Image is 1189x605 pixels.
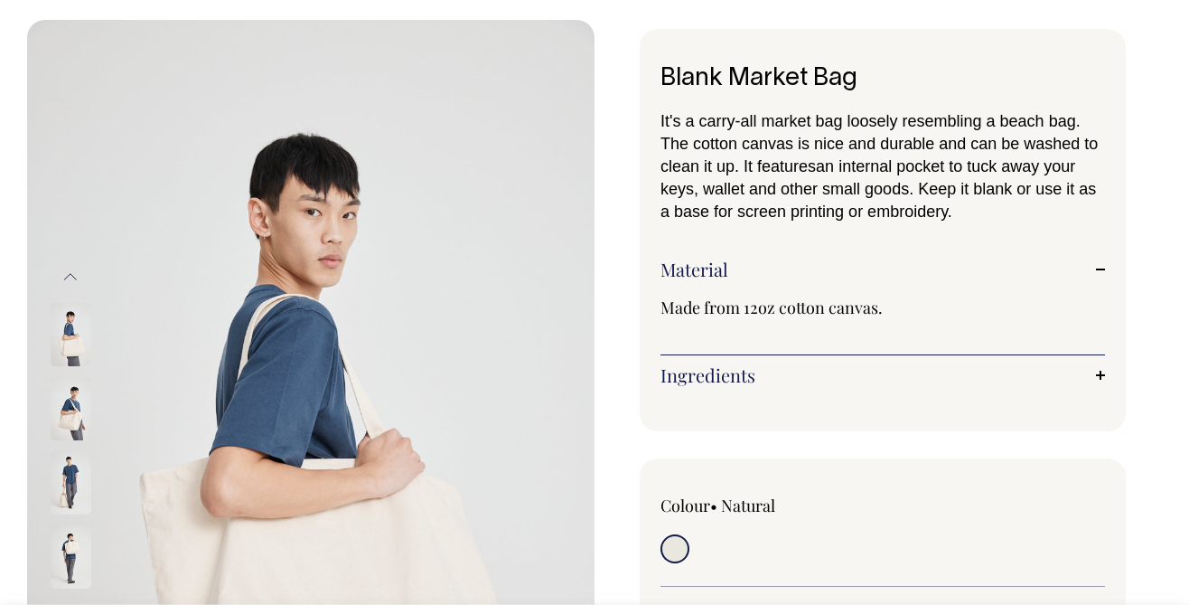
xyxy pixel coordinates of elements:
[660,259,1105,280] a: Material
[660,157,1096,221] span: an internal pocket to tuck away your keys, wallet and other small goods. Keep it blank or use it ...
[660,65,1105,93] h1: Blank Market Bag
[57,257,84,298] button: Previous
[660,495,838,516] div: Colour
[660,297,883,318] span: Made from 12oz cotton canvas.
[51,377,91,440] img: natural
[51,303,91,366] img: natural
[660,112,1098,175] span: It's a carry-all market bag loosely resembling a beach bag. The cotton canvas is nice and durable...
[721,495,775,516] label: Natural
[710,495,717,516] span: •
[51,451,91,515] img: natural
[660,364,1105,386] a: Ingredients
[748,157,816,175] span: t features
[51,525,91,589] img: natural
